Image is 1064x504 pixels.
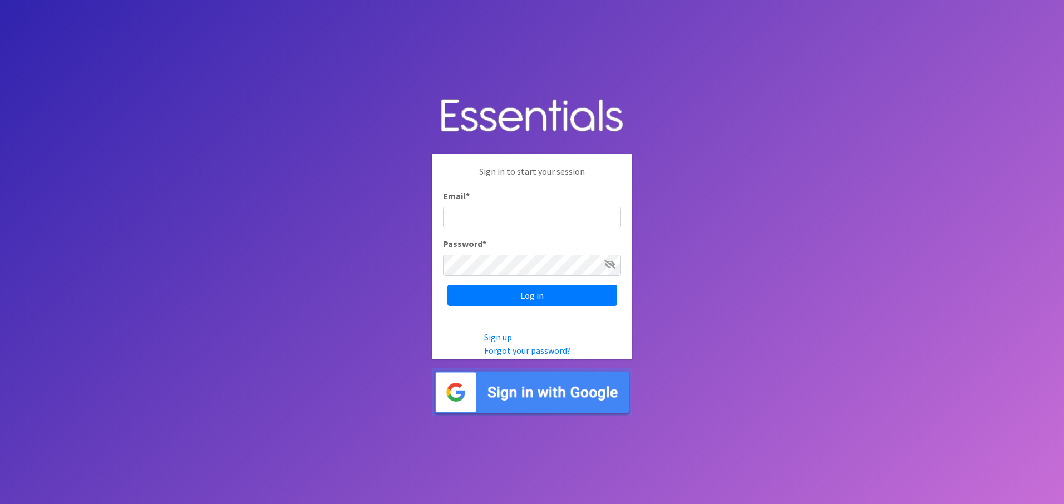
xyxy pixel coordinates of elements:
[484,332,512,343] a: Sign up
[432,368,632,417] img: Sign in with Google
[443,189,470,202] label: Email
[466,190,470,201] abbr: required
[432,88,632,145] img: Human Essentials
[443,165,621,189] p: Sign in to start your session
[482,238,486,249] abbr: required
[447,285,617,306] input: Log in
[484,345,571,356] a: Forgot your password?
[443,237,486,250] label: Password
